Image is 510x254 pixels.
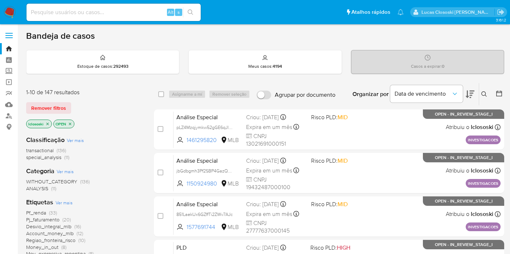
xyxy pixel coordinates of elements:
[397,9,404,15] a: Notificações
[421,9,495,16] p: lucas.clososki@mercadolivre.com
[168,9,174,16] span: Alt
[351,8,390,16] span: Atalhos rápidos
[26,8,201,17] input: Pesquise usuários ou casos...
[497,8,505,16] a: Sair
[178,9,180,16] span: s
[183,7,198,17] button: search-icon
